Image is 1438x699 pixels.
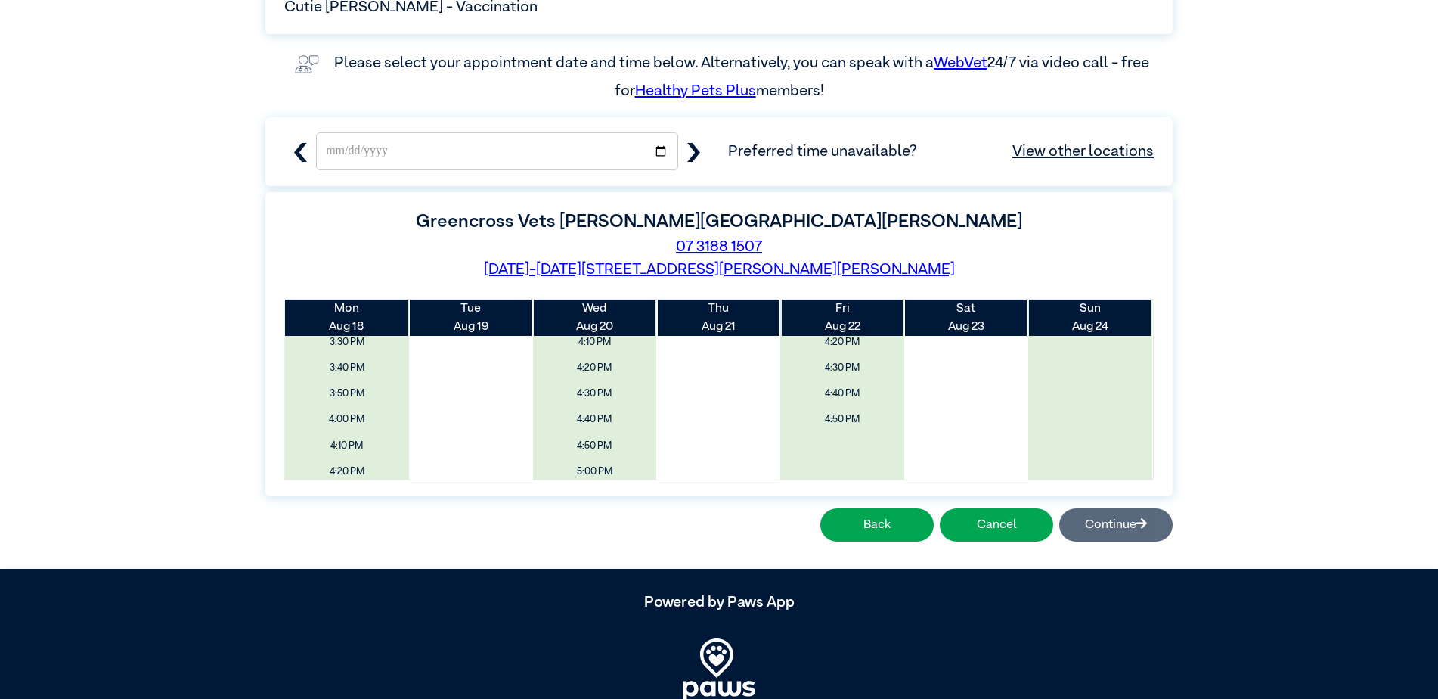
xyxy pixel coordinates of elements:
[676,239,762,254] a: 07 3188 1507
[934,55,987,70] a: WebVet
[728,140,1154,163] span: Preferred time unavailable?
[1012,140,1154,163] a: View other locations
[656,300,780,336] th: Aug 21
[533,300,657,336] th: Aug 20
[290,435,404,457] span: 4:10 PM
[538,435,652,457] span: 4:50 PM
[786,383,899,405] span: 4:40 PM
[484,262,955,277] a: [DATE]-[DATE][STREET_ADDRESS][PERSON_NAME][PERSON_NAME]
[786,409,899,430] span: 4:50 PM
[285,300,409,336] th: Aug 18
[538,461,652,483] span: 5:00 PM
[538,409,652,430] span: 4:40 PM
[635,83,756,98] a: Healthy Pets Plus
[290,409,404,430] span: 4:00 PM
[786,331,899,353] span: 4:20 PM
[334,55,1152,98] label: Please select your appointment date and time below. Alternatively, you can speak with a 24/7 via ...
[409,300,533,336] th: Aug 19
[290,383,404,405] span: 3:50 PM
[904,300,1028,336] th: Aug 23
[538,357,652,379] span: 4:20 PM
[786,357,899,379] span: 4:30 PM
[265,593,1173,611] h5: Powered by Paws App
[290,461,404,483] span: 4:20 PM
[290,357,404,379] span: 3:40 PM
[940,508,1053,542] button: Cancel
[1028,300,1152,336] th: Aug 24
[820,508,934,542] button: Back
[538,383,652,405] span: 4:30 PM
[780,300,904,336] th: Aug 22
[416,213,1022,231] label: Greencross Vets [PERSON_NAME][GEOGRAPHIC_DATA][PERSON_NAME]
[538,331,652,353] span: 4:10 PM
[289,49,325,79] img: vet
[290,331,404,353] span: 3:30 PM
